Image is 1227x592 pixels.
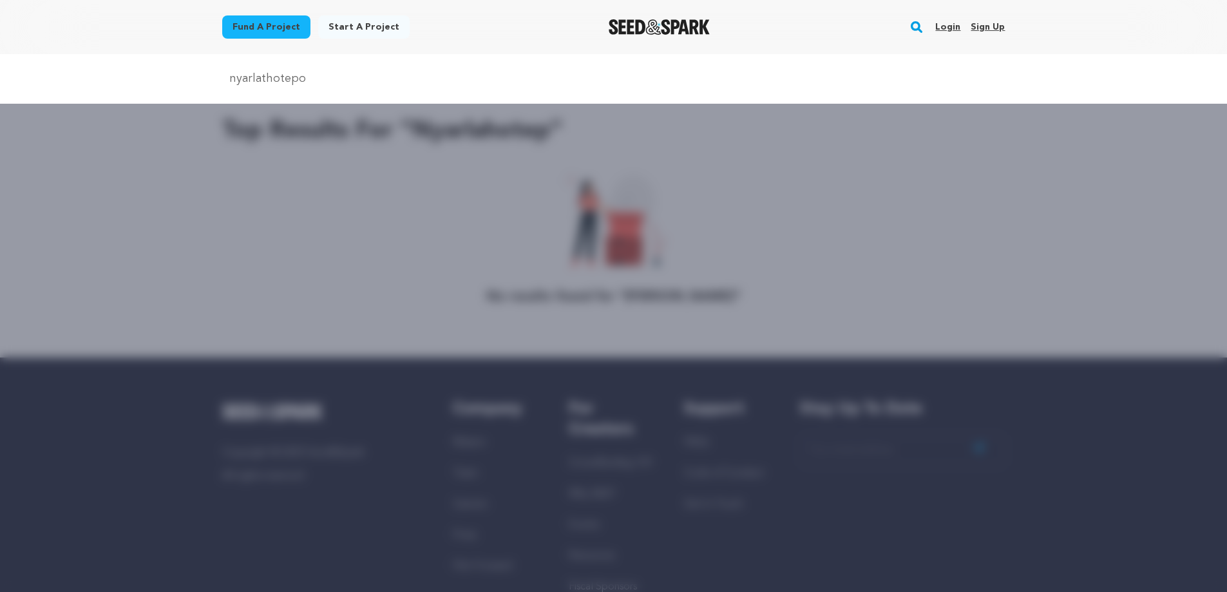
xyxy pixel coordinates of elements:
[971,17,1005,37] a: Sign up
[222,15,310,39] a: Fund a project
[609,19,710,35] a: Seed&Spark Homepage
[318,15,410,39] a: Start a project
[935,17,960,37] a: Login
[609,19,710,35] img: Seed&Spark Logo Dark Mode
[222,70,1005,88] input: Search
